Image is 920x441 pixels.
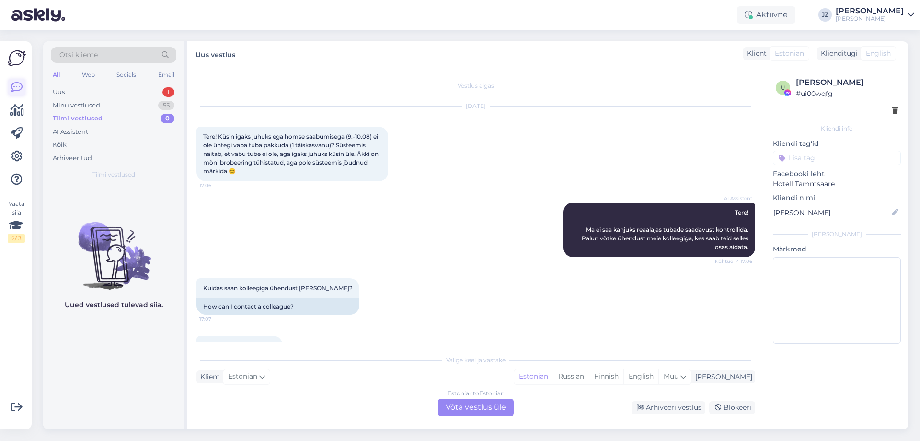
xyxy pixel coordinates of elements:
[817,48,858,59] div: Klienditugi
[162,87,174,97] div: 1
[53,87,65,97] div: Uus
[773,179,901,189] p: Hotell Tammsaare
[196,82,755,90] div: Vestlus algas
[773,244,901,254] p: Märkmed
[589,369,623,384] div: Finnish
[773,151,901,165] input: Lisa tag
[716,195,752,202] span: AI Assistent
[632,401,705,414] div: Arhiveeri vestlus
[836,7,914,23] a: [PERSON_NAME][PERSON_NAME]
[199,315,235,322] span: 17:07
[196,298,359,315] div: How can I contact a colleague?
[773,124,901,133] div: Kliendi info
[53,140,67,150] div: Kõik
[80,69,97,81] div: Web
[53,127,88,137] div: AI Assistent
[781,84,785,91] span: u
[203,285,353,292] span: Kuidas saan kolleegiga ühendust [PERSON_NAME]?
[866,48,891,59] span: English
[773,193,901,203] p: Kliendi nimi
[836,15,904,23] div: [PERSON_NAME]
[8,200,25,243] div: Vaata siia
[691,372,752,382] div: [PERSON_NAME]
[8,49,26,67] img: Askly Logo
[53,101,100,110] div: Minu vestlused
[161,114,174,123] div: 0
[514,369,553,384] div: Estonian
[743,48,767,59] div: Klient
[553,369,589,384] div: Russian
[737,6,795,24] div: Aktiivne
[158,101,174,110] div: 55
[836,7,904,15] div: [PERSON_NAME]
[796,88,898,99] div: # ui00wqfg
[582,209,750,250] span: Tere! Ma ei saa kahjuks reaalajas tubade saadavust kontrollida. Palun võtke ühendust meie kolleeg...
[8,234,25,243] div: 2 / 3
[195,47,235,60] label: Uus vestlus
[664,372,678,381] span: Muu
[709,401,755,414] div: Blokeeri
[196,372,220,382] div: Klient
[773,207,890,218] input: Lisa nimi
[773,169,901,179] p: Facebooki leht
[196,356,755,365] div: Valige keel ja vastake
[196,102,755,110] div: [DATE]
[438,399,514,416] div: Võta vestlus üle
[59,50,98,60] span: Otsi kliente
[51,69,62,81] div: All
[796,77,898,88] div: [PERSON_NAME]
[715,258,752,265] span: Nähtud ✓ 17:06
[43,205,184,291] img: No chats
[623,369,658,384] div: English
[773,139,901,149] p: Kliendi tag'id
[199,182,235,189] span: 17:06
[228,371,257,382] span: Estonian
[65,300,163,310] p: Uued vestlused tulevad siia.
[92,170,135,179] span: Tiimi vestlused
[53,114,103,123] div: Tiimi vestlused
[156,69,176,81] div: Email
[818,8,832,22] div: JZ
[115,69,138,81] div: Socials
[448,389,505,398] div: Estonian to Estonian
[773,230,901,238] div: [PERSON_NAME]
[775,48,804,59] span: Estonian
[53,154,92,163] div: Arhiveeritud
[203,133,380,175] span: Tere! Küsin igaks juhuks ega homse saabumisega (9.-10.08) ei ole ühtegi vaba tuba pakkuda (1 täis...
